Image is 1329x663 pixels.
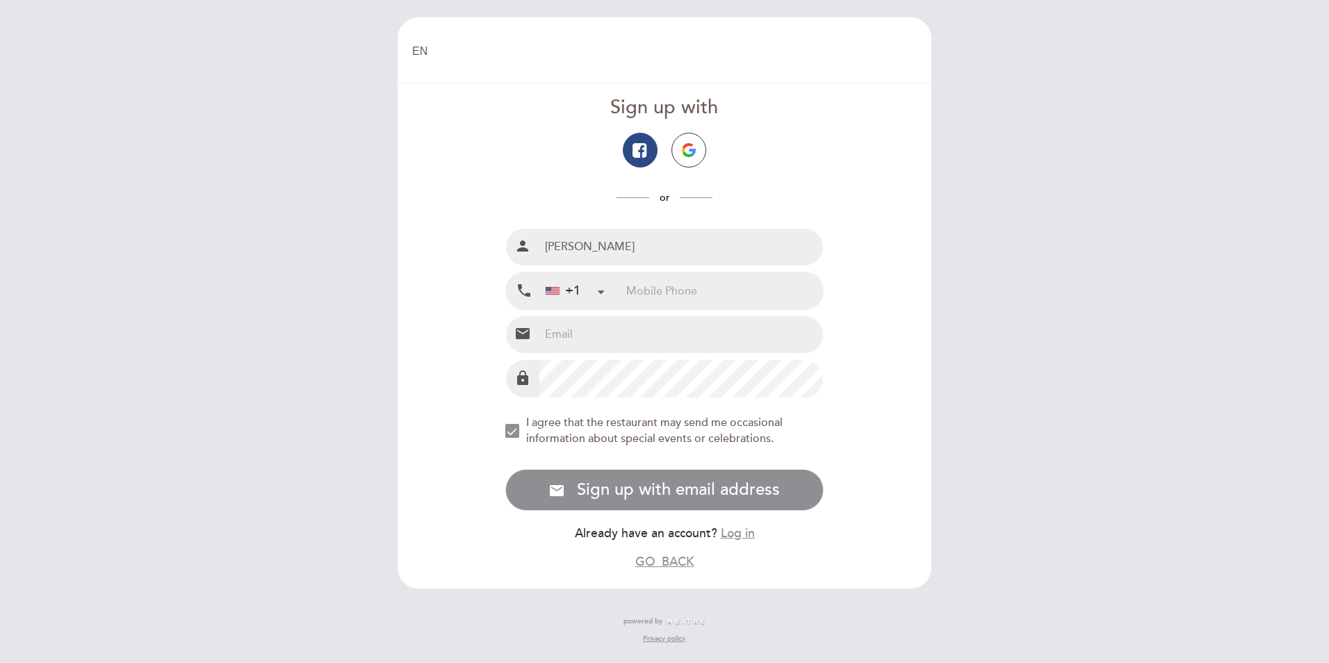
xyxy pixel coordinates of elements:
[577,480,780,500] span: Sign up with email address
[682,143,696,157] img: icon-google.png
[526,416,783,445] span: I agree that the restaurant may send me occasional information about special events or celebrations.
[623,616,706,626] a: powered by
[540,273,610,309] div: United States: +1
[514,238,531,254] i: person
[635,553,694,571] button: GO_BACK
[546,282,580,300] div: +1
[548,482,565,499] i: email
[626,272,823,309] input: Mobile Phone
[539,229,824,265] input: Name and surname
[516,282,532,300] i: local_phone
[505,95,824,122] div: Sign up with
[514,325,531,342] i: email
[666,619,706,625] img: MEITRE
[643,634,685,644] a: Privacy policy
[505,415,824,447] md-checkbox: NEW_MODAL_AGREE_RESTAURANT_SEND_OCCASIONAL_INFO
[514,370,531,386] i: lock
[623,616,662,626] span: powered by
[505,469,824,511] button: email Sign up with email address
[539,316,824,353] input: Email
[721,525,755,542] button: Log in
[575,526,717,541] span: Already have an account?
[649,192,680,204] span: or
